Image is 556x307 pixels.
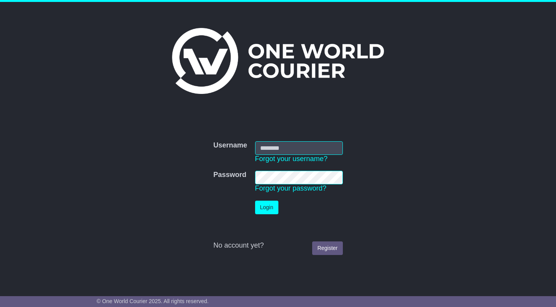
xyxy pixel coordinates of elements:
span: © One World Courier 2025. All rights reserved. [97,298,209,304]
div: No account yet? [213,241,342,250]
a: Forgot your password? [255,184,327,192]
img: One World [172,28,384,94]
a: Forgot your username? [255,155,328,163]
label: Username [213,141,247,150]
button: Login [255,201,278,214]
a: Register [312,241,342,255]
label: Password [213,171,246,179]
